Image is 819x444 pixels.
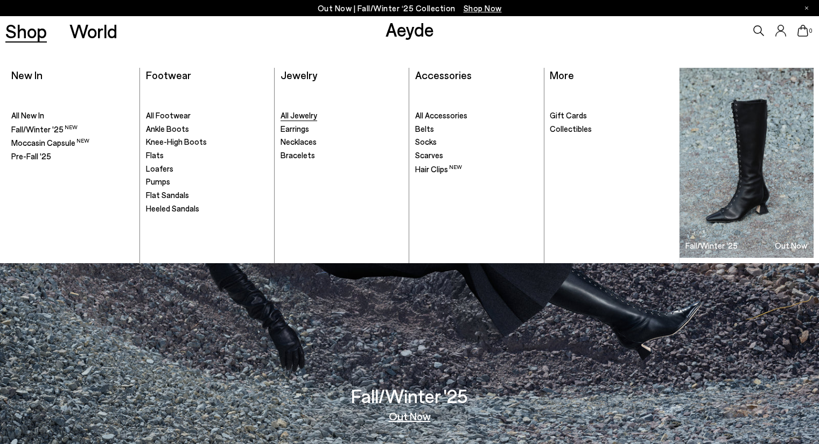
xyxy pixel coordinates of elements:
[146,68,191,81] a: Footwear
[146,190,269,201] a: Flat Sandals
[680,68,814,257] img: Group_1295_900x.jpg
[11,138,89,147] span: Moccasin Capsule
[146,177,170,186] span: Pumps
[146,177,269,187] a: Pumps
[146,137,269,147] a: Knee-High Boots
[281,150,315,160] span: Bracelets
[146,150,164,160] span: Flats
[69,22,117,40] a: World
[351,386,468,405] h3: Fall/Winter '25
[281,137,403,147] a: Necklaces
[550,110,673,121] a: Gift Cards
[281,110,403,121] a: All Jewelry
[415,150,538,161] a: Scarves
[808,28,814,34] span: 0
[11,68,43,81] a: New In
[415,124,538,135] a: Belts
[464,3,502,13] span: Navigate to /collections/new-in
[550,124,673,135] a: Collectibles
[415,137,538,147] a: Socks
[146,203,199,213] span: Heeled Sandals
[146,164,173,173] span: Loafers
[11,124,78,134] span: Fall/Winter '25
[281,124,309,133] span: Earrings
[11,151,134,162] a: Pre-Fall '25
[281,68,317,81] a: Jewelry
[415,150,443,160] span: Scarves
[775,242,807,250] h3: Out Now
[146,124,269,135] a: Ankle Boots
[389,411,431,421] a: Out Now
[281,110,317,120] span: All Jewelry
[146,124,189,133] span: Ankle Boots
[550,68,574,81] a: More
[415,110,538,121] a: All Accessories
[415,124,434,133] span: Belts
[146,110,191,120] span: All Footwear
[11,137,134,149] a: Moccasin Capsule
[146,190,189,200] span: Flat Sandals
[680,68,814,257] a: Fall/Winter '25 Out Now
[797,25,808,37] a: 0
[415,164,462,174] span: Hair Clips
[11,151,51,161] span: Pre-Fall '25
[146,203,269,214] a: Heeled Sandals
[415,164,538,175] a: Hair Clips
[386,18,434,40] a: Aeyde
[11,110,44,120] span: All New In
[5,22,47,40] a: Shop
[146,164,269,174] a: Loafers
[146,137,207,146] span: Knee-High Boots
[11,124,134,135] a: Fall/Winter '25
[146,110,269,121] a: All Footwear
[146,150,269,161] a: Flats
[550,124,592,133] span: Collectibles
[318,2,502,15] p: Out Now | Fall/Winter ‘25 Collection
[281,124,403,135] a: Earrings
[415,137,437,146] span: Socks
[281,137,317,146] span: Necklaces
[281,150,403,161] a: Bracelets
[550,110,587,120] span: Gift Cards
[11,110,134,121] a: All New In
[685,242,738,250] h3: Fall/Winter '25
[415,68,472,81] a: Accessories
[415,110,467,120] span: All Accessories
